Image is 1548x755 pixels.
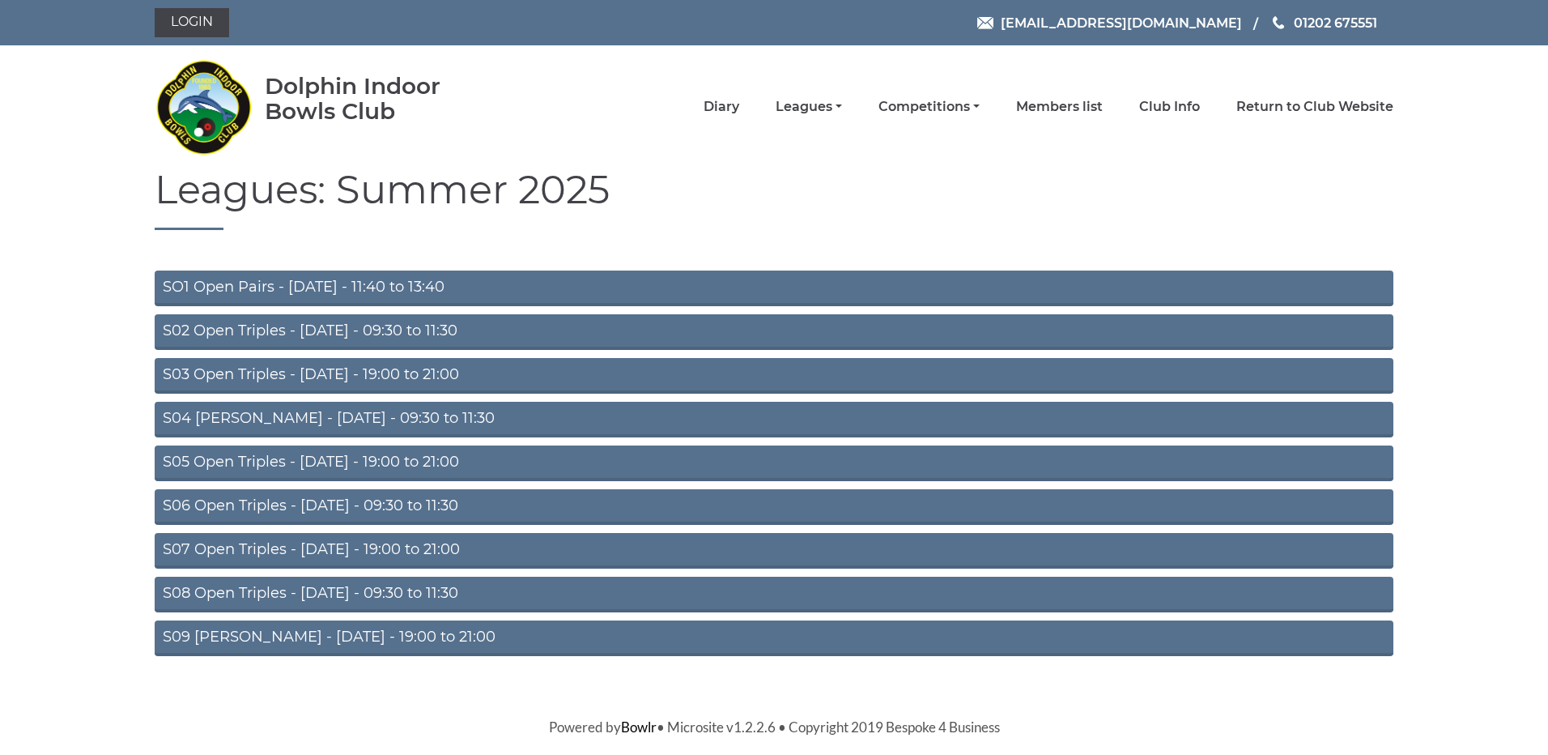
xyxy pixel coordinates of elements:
[265,74,492,124] div: Dolphin Indoor Bowls Club
[878,98,980,116] a: Competitions
[155,358,1393,394] a: S03 Open Triples - [DATE] - 19:00 to 21:00
[155,489,1393,525] a: S06 Open Triples - [DATE] - 09:30 to 11:30
[704,98,739,116] a: Diary
[155,50,252,164] img: Dolphin Indoor Bowls Club
[155,446,1393,481] a: S05 Open Triples - [DATE] - 19:00 to 21:00
[621,719,657,736] a: Bowlr
[155,533,1393,569] a: S07 Open Triples - [DATE] - 19:00 to 21:00
[1270,13,1377,33] a: Phone us 01202 675551
[1016,98,1103,116] a: Members list
[155,402,1393,437] a: S04 [PERSON_NAME] - [DATE] - 09:30 to 11:30
[1236,98,1393,116] a: Return to Club Website
[549,719,1000,736] span: Powered by • Microsite v1.2.2.6 • Copyright 2019 Bespoke 4 Business
[1139,98,1200,116] a: Club Info
[155,577,1393,612] a: S08 Open Triples - [DATE] - 09:30 to 11:30
[977,13,1242,33] a: Email [EMAIL_ADDRESS][DOMAIN_NAME]
[1001,15,1242,30] span: [EMAIL_ADDRESS][DOMAIN_NAME]
[776,98,842,116] a: Leagues
[155,168,1393,230] h1: Leagues: Summer 2025
[1273,16,1284,29] img: Phone us
[977,17,993,29] img: Email
[155,8,229,37] a: Login
[155,621,1393,656] a: S09 [PERSON_NAME] - [DATE] - 19:00 to 21:00
[155,271,1393,306] a: SO1 Open Pairs - [DATE] - 11:40 to 13:40
[155,314,1393,350] a: S02 Open Triples - [DATE] - 09:30 to 11:30
[1294,15,1377,30] span: 01202 675551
